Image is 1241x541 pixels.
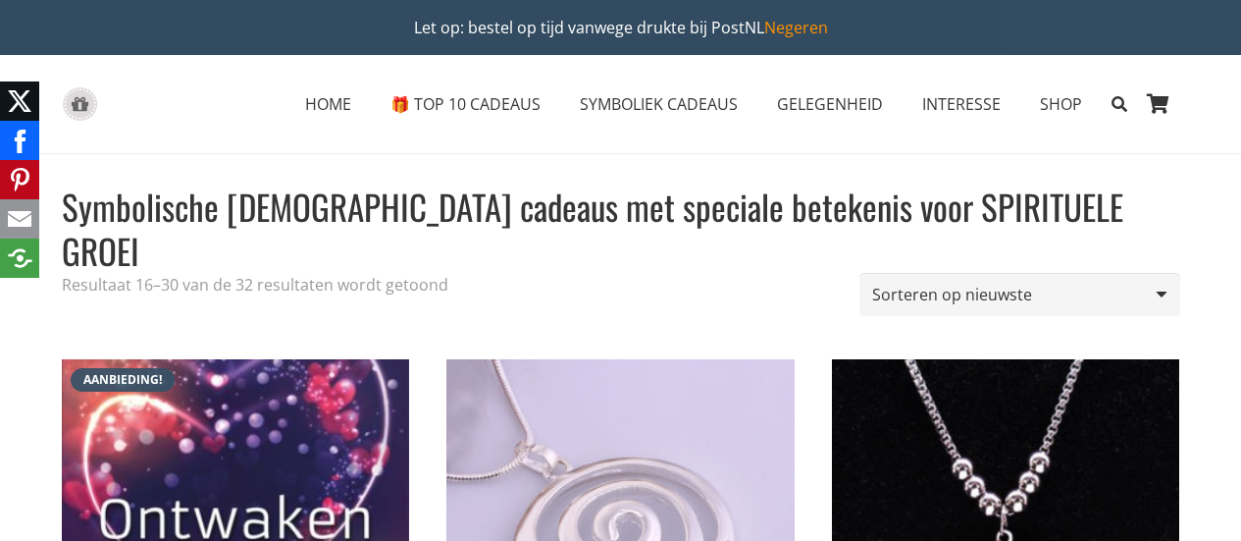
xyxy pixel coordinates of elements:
[62,87,98,122] a: gift-box-icon-grey-inspirerendwinkelen
[1020,80,1102,129] a: SHOPSHOP Menu
[62,273,448,297] p: Resultaat 16–30 van de 32 resultaten wordt getoond
[859,273,1179,317] select: Winkelbestelling
[757,80,903,129] a: GELEGENHEIDGELEGENHEID Menu
[390,93,541,115] span: 🎁 TOP 10 CADEAUS
[1137,55,1180,153] a: Winkelwagen
[1102,80,1136,129] a: Zoeken
[71,368,175,392] span: Aanbieding!
[764,17,828,38] a: Negeren
[371,80,560,129] a: 🎁 TOP 10 CADEAUS🎁 TOP 10 CADEAUS Menu
[580,93,738,115] span: SYMBOLIEK CADEAUS
[777,93,883,115] span: GELEGENHEID
[305,93,351,115] span: HOME
[560,80,757,129] a: SYMBOLIEK CADEAUSSYMBOLIEK CADEAUS Menu
[903,80,1020,129] a: INTERESSEINTERESSE Menu
[922,93,1001,115] span: INTERESSE
[62,185,1164,273] h1: Symbolische [DEMOGRAPHIC_DATA] cadeaus met speciale betekenis voor SPIRITUELE GROEI
[1040,93,1082,115] span: SHOP
[285,80,371,129] a: HOMEHOME Menu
